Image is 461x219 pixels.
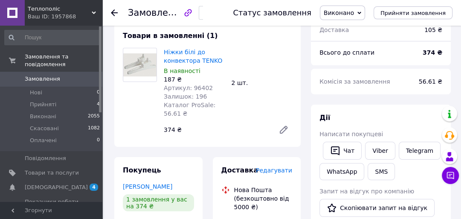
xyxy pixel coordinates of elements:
[111,9,118,17] div: Повернутися назад
[256,167,292,174] span: Редагувати
[221,166,258,174] span: Доставка
[25,75,60,83] span: Замовлення
[160,124,272,136] div: 374 ₴
[28,5,92,13] span: Теплополіс
[368,163,395,180] button: SMS
[319,26,349,33] span: Доставка
[30,101,56,108] span: Прийняті
[25,169,79,177] span: Товари та послуги
[30,137,57,144] span: Оплачені
[128,8,185,18] span: Замовлення
[374,6,452,19] button: Прийняти замовлення
[123,166,161,174] span: Покупець
[88,113,100,120] span: 2055
[442,167,459,184] button: Чат з покупцем
[365,142,395,160] a: Viber
[228,77,296,89] div: 2 шт.
[164,75,225,84] div: 187 ₴
[30,125,59,132] span: Скасовані
[319,131,383,137] span: Написати покупцеві
[419,78,442,85] span: 56.61 ₴
[164,67,200,74] span: В наявності
[25,198,79,213] span: Показники роботи компанії
[275,121,292,138] a: Редагувати
[399,142,441,160] a: Telegram
[164,85,213,91] span: Артикул: 96402
[232,186,295,211] div: Нова Пошта (безкоштовно від 5000 ₴)
[123,53,157,77] img: Ніжки білі до конвектора TENKO
[97,137,100,144] span: 0
[319,199,435,217] button: Скопіювати запит на відгук
[97,89,100,96] span: 0
[88,125,100,132] span: 1082
[319,78,390,85] span: Комісія за замовлення
[323,142,362,160] button: Чат
[30,113,56,120] span: Виконані
[25,184,88,191] span: [DEMOGRAPHIC_DATA]
[123,194,194,211] div: 1 замовлення у вас на 374 ₴
[419,20,447,39] div: 105 ₴
[97,101,100,108] span: 4
[28,13,102,20] div: Ваш ID: 1957868
[164,49,222,64] a: Ніжки білі до конвектора TENKO
[319,49,374,56] span: Всього до сплати
[164,102,215,117] span: Каталог ProSale: 56.61 ₴
[4,30,101,45] input: Пошук
[319,188,414,195] span: Запит на відгук про компанію
[123,32,218,40] span: Товари в замовленні (1)
[123,183,172,190] a: [PERSON_NAME]
[90,184,98,191] span: 4
[233,9,311,17] div: Статус замовлення
[324,9,354,16] span: Виконано
[319,114,330,122] span: Дії
[25,53,102,68] span: Замовлення та повідомлення
[380,10,446,16] span: Прийняти замовлення
[30,89,42,96] span: Нові
[164,93,207,100] span: Залишок: 196
[25,155,66,162] span: Повідомлення
[319,163,364,180] a: WhatsApp
[423,49,442,56] b: 374 ₴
